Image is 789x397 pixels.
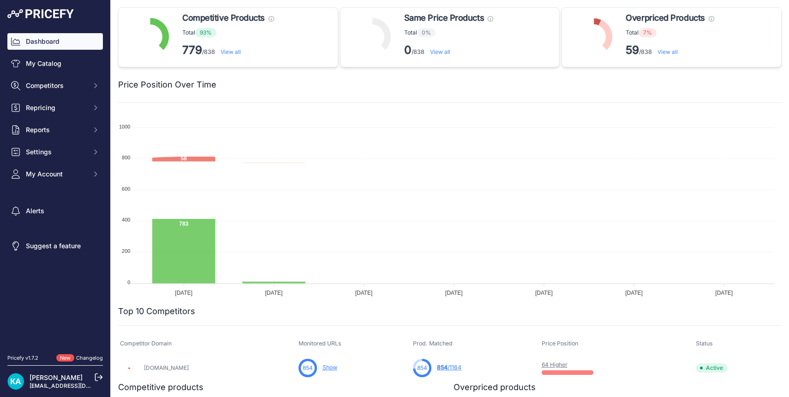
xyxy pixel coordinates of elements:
button: Reports [7,122,103,138]
span: 854 [303,364,313,372]
h2: Top 10 Competitors [118,305,195,318]
tspan: 200 [122,248,130,254]
a: 854/1164 [437,364,461,371]
tspan: 600 [122,186,130,192]
tspan: 800 [122,155,130,160]
span: Competitors [26,81,86,90]
tspan: [DATE] [265,290,283,296]
a: [EMAIL_ADDRESS][DOMAIN_NAME] [30,382,126,389]
span: Price Position [542,340,578,347]
strong: 0 [404,43,412,57]
nav: Sidebar [7,33,103,343]
p: /838 [626,43,714,58]
p: /838 [182,43,274,58]
strong: 779 [182,43,202,57]
h2: Competitive products [118,381,203,394]
span: 854 [417,364,427,372]
span: Competitive Products [182,12,265,24]
a: View all [657,48,678,55]
tspan: [DATE] [445,290,463,296]
strong: 59 [626,43,639,57]
span: Prod. Matched [413,340,453,347]
span: Monitored URLs [299,340,341,347]
a: Dashboard [7,33,103,50]
tspan: [DATE] [625,290,643,296]
span: 7% [639,28,657,37]
span: My Account [26,169,86,179]
span: Active [696,363,728,373]
tspan: [DATE] [355,290,373,296]
button: Repricing [7,99,103,116]
span: 854 [437,364,448,371]
span: Reports [26,125,86,134]
span: Overpriced Products [626,12,705,24]
span: Competitor Domain [120,340,172,347]
tspan: [DATE] [175,290,192,296]
tspan: [DATE] [535,290,553,296]
button: Competitors [7,77,103,94]
button: Settings [7,144,103,160]
a: Suggest a feature [7,238,103,254]
a: Alerts [7,203,103,219]
h2: Overpriced products [454,381,536,394]
a: [DOMAIN_NAME] [144,364,189,371]
span: 93% [195,28,216,37]
tspan: 1000 [119,124,130,129]
tspan: 400 [122,217,130,222]
p: /838 [404,43,493,58]
a: [PERSON_NAME] [30,374,83,381]
img: Pricefy Logo [7,9,74,18]
button: My Account [7,166,103,182]
p: Total [404,28,493,37]
tspan: [DATE] [715,290,733,296]
p: Total [626,28,714,37]
a: My Catalog [7,55,103,72]
span: Same Price Products [404,12,484,24]
a: View all [430,48,450,55]
a: Changelog [76,355,103,361]
a: View all [221,48,241,55]
div: Pricefy v1.7.2 [7,354,38,362]
tspan: 0 [127,280,130,285]
span: Settings [26,147,86,157]
h2: Price Position Over Time [118,78,216,91]
p: Total [182,28,274,37]
a: 64 Higher [542,361,568,368]
a: Show [323,364,337,371]
span: Status [696,340,713,347]
span: 0% [417,28,436,37]
span: New [56,354,74,362]
span: Repricing [26,103,86,112]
